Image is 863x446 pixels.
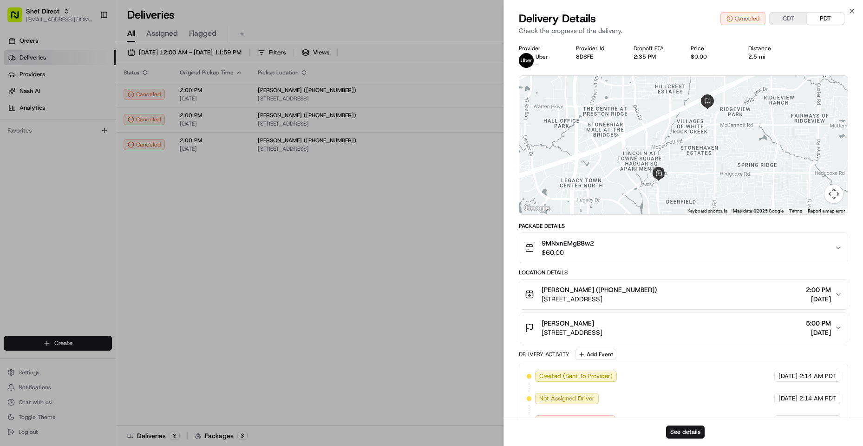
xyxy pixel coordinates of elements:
[536,53,548,60] span: Uber
[519,233,848,263] button: 9MNxnEMgB8w2$60.00
[808,208,845,213] a: Report a map error
[539,394,595,403] span: Not Assigned Driver
[748,45,791,52] div: Distance
[720,12,765,25] button: Canceled
[691,53,733,60] div: $0.00
[576,53,593,60] button: 8D8FE
[666,426,705,439] button: See details
[634,45,676,52] div: Dropoff ETA
[9,121,59,128] div: Past conversations
[542,285,657,294] span: [PERSON_NAME] ([PHONE_NUMBER])
[542,248,594,257] span: $60.00
[9,135,24,150] img: Shef Support
[778,372,798,380] span: [DATE]
[519,26,848,35] p: Check the progress of the delivery.
[770,13,807,25] button: CDT
[687,208,727,214] button: Keyboard shortcuts
[88,183,149,192] span: API Documentation
[799,394,836,403] span: 2:14 AM PDT
[519,313,848,343] button: [PERSON_NAME][STREET_ADDRESS]5:00 PM[DATE]
[536,60,538,68] span: -
[576,45,619,52] div: Provider Id
[806,319,831,328] span: 5:00 PM
[824,185,843,203] button: Map camera controls
[789,208,802,213] a: Terms
[799,372,836,380] span: 2:14 AM PDT
[20,89,36,106] img: 8571987876998_91fb9ceb93ad5c398215_72.jpg
[634,53,676,60] div: 2:35 PM
[748,53,791,60] div: 2.5 mi
[6,179,75,196] a: 📗Knowledge Base
[9,9,28,28] img: Nash
[65,205,112,213] a: Powered byPylon
[778,394,798,403] span: [DATE]
[807,13,844,25] button: PDT
[24,60,153,70] input: Clear
[9,184,17,191] div: 📗
[19,183,71,192] span: Knowledge Base
[522,202,552,214] a: Open this area in Google Maps (opens a new window)
[733,208,784,213] span: Map data ©2025 Google
[29,144,65,152] span: Shef Support
[539,372,613,380] span: Created (Sent To Provider)
[575,349,616,360] button: Add Event
[542,319,594,328] span: [PERSON_NAME]
[78,184,86,191] div: 💻
[806,294,831,304] span: [DATE]
[806,285,831,294] span: 2:00 PM
[519,45,562,52] div: Provider
[519,53,534,68] img: uber-new-logo.jpeg
[92,206,112,213] span: Pylon
[542,239,594,248] span: 9MNxnEMgB8w2
[9,89,26,106] img: 1736555255976-a54dd68f-1ca7-489b-9aae-adbdc363a1c4
[42,89,152,98] div: Start new chat
[519,280,848,309] button: [PERSON_NAME] ([PHONE_NUMBER])[STREET_ADDRESS]2:00 PM[DATE]
[9,37,169,52] p: Welcome 👋
[542,328,602,337] span: [STREET_ADDRESS]
[72,144,91,152] span: [DATE]
[542,294,657,304] span: [STREET_ADDRESS]
[539,417,603,425] span: Canceled By Customer
[691,45,733,52] div: Price
[67,144,70,152] span: •
[778,417,798,425] span: [DATE]
[806,328,831,337] span: [DATE]
[519,269,848,276] div: Location Details
[75,179,153,196] a: 💻API Documentation
[522,202,552,214] img: Google
[144,119,169,130] button: See all
[519,222,848,230] div: Package Details
[519,11,596,26] span: Delivery Details
[799,417,836,425] span: 4:11 AM PDT
[158,92,169,103] button: Start new chat
[42,98,128,106] div: We're available if you need us!
[519,351,569,358] div: Delivery Activity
